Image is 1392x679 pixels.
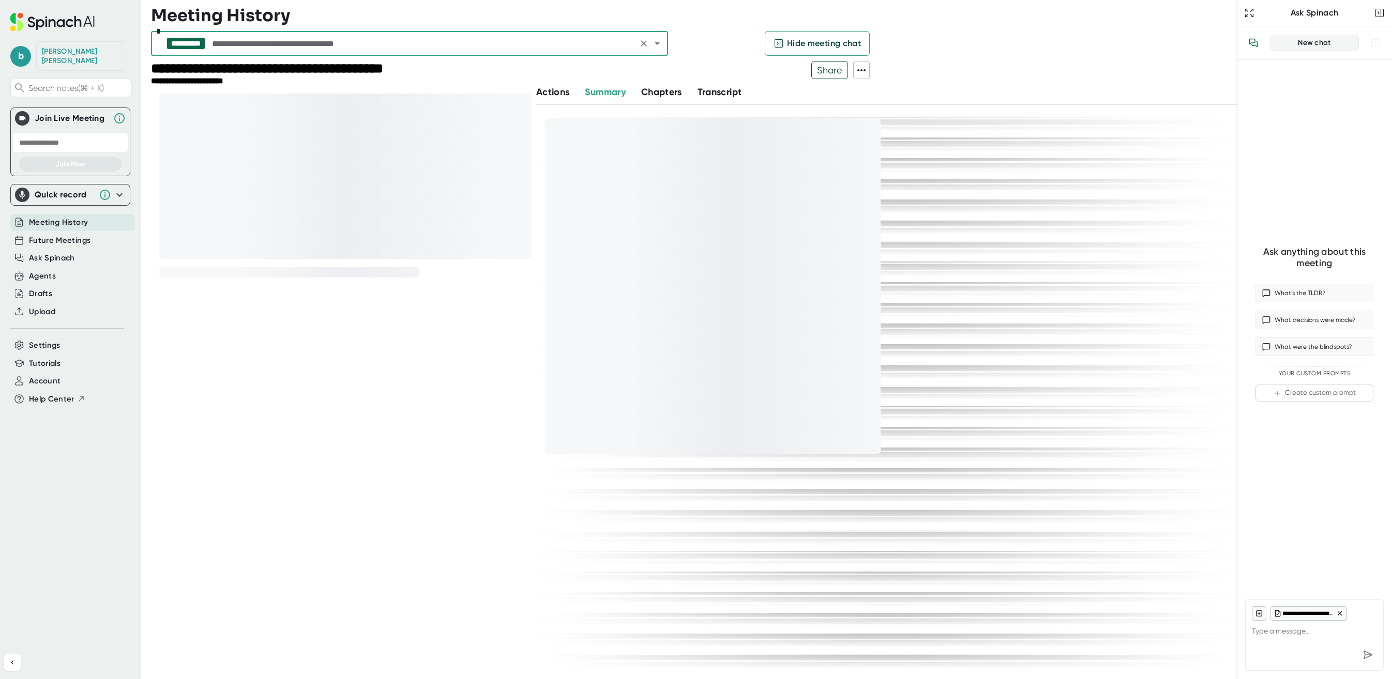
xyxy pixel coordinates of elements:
h3: Meeting History [151,6,290,25]
div: Quick record [35,190,94,200]
button: Meeting History [29,217,88,228]
div: Your Custom Prompts [1255,370,1373,377]
span: Help Center [29,393,74,405]
span: Actions [536,86,569,98]
button: Summary [585,85,625,99]
img: Join Live Meeting [17,113,27,124]
button: Help Center [29,393,85,405]
button: Close conversation sidebar [1372,6,1387,20]
span: Transcript [698,86,742,98]
span: Join Now [55,160,85,168]
div: Join Live MeetingJoin Live Meeting [15,108,126,129]
div: Send message [1358,645,1377,664]
button: Chapters [641,85,682,99]
span: Chapters [641,86,682,98]
button: Settings [29,340,60,351]
button: Upload [29,306,55,318]
button: Join Now [19,157,122,172]
span: b [10,46,31,67]
div: New chat [1277,38,1352,48]
button: Open [650,36,664,51]
button: Actions [536,85,569,99]
button: Clear [637,36,651,51]
button: Hide meeting chat [765,31,870,56]
button: Create custom prompt [1255,384,1373,402]
button: What decisions were made? [1255,311,1373,329]
button: Tutorials [29,358,60,369]
div: Ask anything about this meeting [1255,246,1373,269]
button: Future Meetings [29,235,90,246]
button: Account [29,375,60,387]
button: Expand to Ask Spinach page [1242,6,1257,20]
div: Join Live Meeting [35,113,108,124]
button: Share [811,61,848,79]
div: Ask Spinach [1257,8,1372,18]
span: Search notes (⌘ + K) [28,83,128,93]
button: What’s the TLDR? [1255,284,1373,302]
span: Hide meeting chat [787,37,861,50]
button: Transcript [698,85,742,99]
button: Collapse sidebar [4,654,21,671]
div: Quick record [15,184,126,205]
button: Ask Spinach [29,252,75,264]
button: Drafts [29,288,52,300]
span: Summary [585,86,625,98]
button: Agents [29,270,56,282]
div: Brian Gewirtz [42,47,119,65]
button: What were the blindspots? [1255,337,1373,356]
button: View conversation history [1243,33,1264,53]
span: Share [812,61,848,79]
